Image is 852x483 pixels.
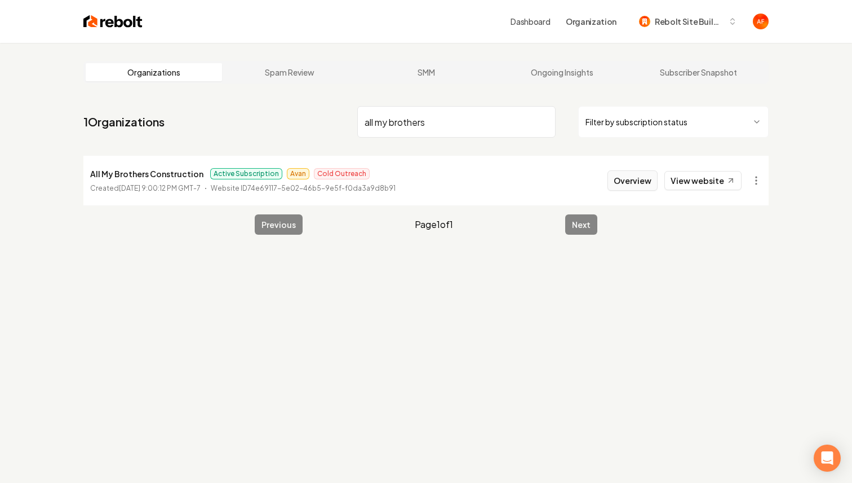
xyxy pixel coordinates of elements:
[210,168,282,179] span: Active Subscription
[83,114,165,130] a: 1Organizations
[90,167,203,181] p: All My Brothers Construction
[511,16,550,27] a: Dashboard
[607,170,658,191] button: Overview
[664,171,742,190] a: View website
[494,63,631,81] a: Ongoing Insights
[86,63,222,81] a: Organizations
[639,16,650,27] img: Rebolt Site Builder
[222,63,358,81] a: Spam Review
[83,14,143,29] img: Rebolt Logo
[287,168,309,179] span: Avan
[814,445,841,472] div: Open Intercom Messenger
[559,11,623,32] button: Organization
[119,184,201,192] time: [DATE] 9:00:12 PM GMT-7
[358,63,494,81] a: SMM
[314,168,370,179] span: Cold Outreach
[415,218,453,231] span: Page 1 of 1
[90,183,201,194] p: Created
[357,106,556,138] input: Search by name or ID
[753,14,769,29] button: Open user button
[630,63,766,81] a: Subscriber Snapshot
[211,183,396,194] p: Website ID 74e69117-5e02-46b5-9e5f-f0da3a9d8b91
[655,16,724,28] span: Rebolt Site Builder
[753,14,769,29] img: Avan Fahimi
